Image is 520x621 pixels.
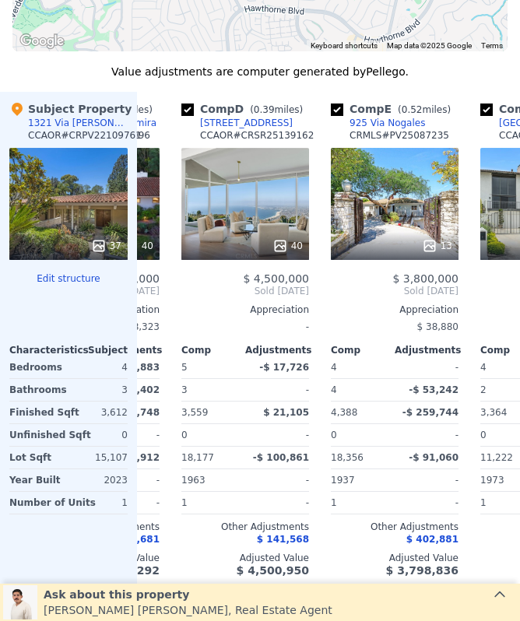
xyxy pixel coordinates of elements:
[248,379,309,401] div: -
[398,492,459,514] div: -
[16,31,68,51] a: Open this area in Google Maps (opens a new window)
[257,534,309,545] span: $ 141,568
[200,129,314,142] div: CCAOR # CRSR25139162
[75,424,128,446] div: 0
[331,101,457,117] div: Comp E
[181,452,214,463] span: 18,177
[9,447,65,468] div: Lot Sqft
[331,552,459,564] div: Adjusted Value
[331,521,459,533] div: Other Adjustments
[331,344,395,356] div: Comp
[181,101,309,117] div: Comp D
[181,407,208,418] span: 3,559
[331,303,459,316] div: Appreciation
[395,344,459,356] div: Adjustments
[480,407,507,418] span: 3,364
[3,585,37,619] img: Leo Gutierrez
[402,407,459,418] span: -$ 259,744
[248,469,309,491] div: -
[28,117,128,129] div: 1321 Via [PERSON_NAME]
[9,272,128,285] button: Edit structure
[331,379,392,401] div: 4
[480,430,487,440] span: 0
[331,430,337,440] span: 0
[331,117,425,129] a: 925 Via Nogales
[9,356,65,378] div: Bedrooms
[181,303,309,316] div: Appreciation
[28,129,142,142] div: CCAOR # CRPV22109761
[72,356,128,378] div: 4
[402,104,423,115] span: 0.52
[9,402,69,423] div: Finished Sqft
[181,285,309,297] span: Sold [DATE]
[392,104,457,115] span: ( miles)
[398,469,459,491] div: -
[263,407,309,418] span: $ 21,105
[9,101,132,117] div: Subject Property
[181,117,293,129] a: [STREET_ADDRESS]
[181,521,309,533] div: Other Adjustments
[75,492,128,514] div: 1
[350,129,449,142] div: CRMLS # PV25087235
[72,447,128,468] div: 15,107
[248,492,309,514] div: -
[331,492,392,514] div: 1
[481,41,503,50] a: Terms (opens in new tab)
[311,40,378,51] button: Keyboard shortcuts
[422,238,452,254] div: 13
[245,344,309,356] div: Adjustments
[331,469,392,491] div: 1937
[73,379,128,401] div: 3
[331,362,337,373] span: 4
[244,104,309,115] span: ( miles)
[9,469,65,491] div: Year Built
[387,41,472,50] span: Map data ©2025 Google
[409,384,459,395] span: -$ 53,242
[398,356,459,378] div: -
[91,238,121,254] div: 37
[237,564,309,577] span: $ 4,500,950
[350,117,425,129] div: 925 Via Nogales
[123,238,153,254] div: 40
[75,402,128,423] div: 3,612
[243,272,309,285] span: $ 4,500,000
[16,31,68,51] img: Google
[181,316,309,338] div: -
[44,602,332,618] div: [PERSON_NAME] [PERSON_NAME] , Real Estate Agent
[253,452,309,463] span: -$ 100,861
[9,344,69,356] div: Characteristics
[9,492,69,514] div: Number of Units
[9,379,67,401] div: Bathrooms
[259,362,309,373] span: -$ 17,726
[331,452,364,463] span: 18,356
[272,238,303,254] div: 40
[44,587,332,602] div: Ask about this property
[181,492,242,514] div: 1
[181,362,188,373] span: 5
[69,344,128,356] div: Subject
[409,452,459,463] span: -$ 91,060
[181,379,242,401] div: 3
[417,321,459,332] span: $ 38,880
[398,424,459,446] div: -
[392,272,459,285] span: $ 3,800,000
[181,344,245,356] div: Comp
[181,552,309,564] div: Adjusted Value
[96,344,160,356] div: Adjustments
[200,117,293,129] div: [STREET_ADDRESS]
[9,424,69,446] div: Unfinished Sqft
[72,469,128,491] div: 2023
[480,452,513,463] span: 11,222
[181,430,188,440] span: 0
[254,104,275,115] span: 0.39
[248,424,309,446] div: -
[181,469,242,491] div: 1963
[480,362,487,373] span: 4
[406,534,459,545] span: $ 402,881
[118,321,160,332] span: $ 78,323
[386,564,459,577] span: $ 3,798,836
[331,285,459,297] span: Sold [DATE]
[331,407,357,418] span: 4,388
